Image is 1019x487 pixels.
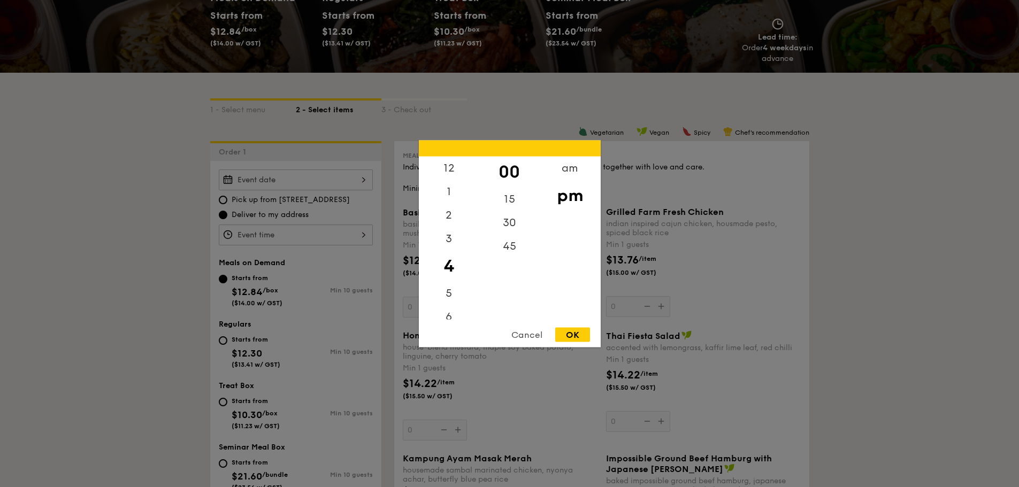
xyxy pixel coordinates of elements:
div: 5 [419,281,479,305]
div: 2 [419,203,479,227]
div: 15 [479,187,540,211]
div: 00 [479,156,540,187]
div: OK [555,327,590,342]
div: pm [540,180,600,211]
div: am [540,156,600,180]
div: 6 [419,305,479,328]
div: 4 [419,250,479,281]
div: 3 [419,227,479,250]
div: Cancel [501,327,553,342]
div: 12 [419,156,479,180]
div: 45 [479,234,540,258]
div: 30 [479,211,540,234]
div: 1 [419,180,479,203]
